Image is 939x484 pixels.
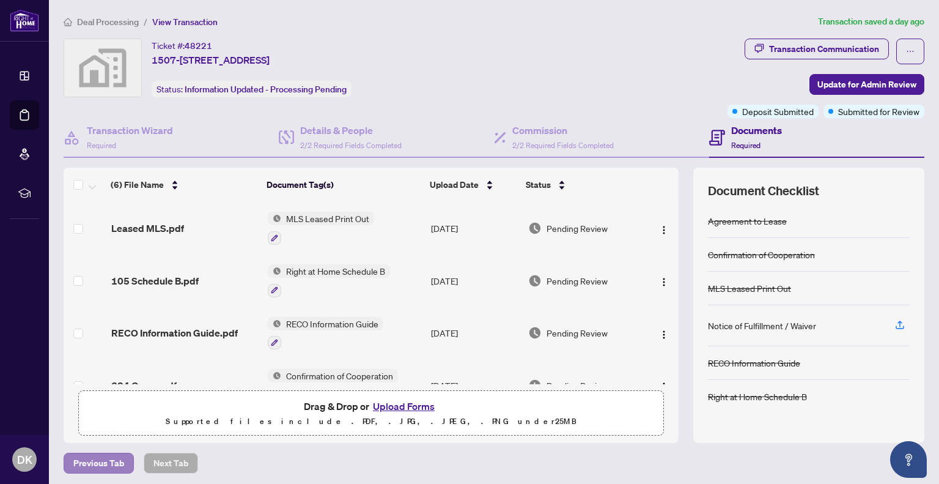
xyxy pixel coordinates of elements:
[528,379,542,392] img: Document Status
[281,317,383,330] span: RECO Information Guide
[17,451,32,468] span: DK
[426,307,523,360] td: [DATE]
[111,326,238,340] span: RECO Information Guide.pdf
[708,281,791,295] div: MLS Leased Print Out
[281,369,398,382] span: Confirmation of Cooperation
[152,17,218,28] span: View Transaction
[64,39,141,97] img: svg%3e
[268,369,398,402] button: Status IconConfirmation of Cooperation
[144,453,198,474] button: Next Tab
[10,9,39,32] img: logo
[64,453,134,474] button: Previous Tab
[708,182,819,199] span: Document Checklist
[426,255,523,307] td: [DATE]
[425,168,521,202] th: Upload Date
[512,141,614,150] span: 2/2 Required Fields Completed
[890,441,927,478] button: Open asap
[838,105,919,118] span: Submitted for Review
[708,356,800,370] div: RECO Information Guide
[86,414,656,429] p: Supported files include .PDF, .JPG, .JPEG, .PNG under 25 MB
[281,264,390,278] span: Right at Home Schedule B
[809,74,924,95] button: Update for Admin Review
[268,264,390,297] button: Status IconRight at Home Schedule B
[106,168,262,202] th: (6) File Name
[526,178,551,192] span: Status
[654,323,674,343] button: Logo
[426,202,523,255] td: [DATE]
[547,379,608,392] span: Pending Review
[262,168,425,202] th: Document Tag(s)
[817,75,916,94] span: Update for Admin Review
[731,141,760,150] span: Required
[268,264,281,278] img: Status Icon
[152,39,212,53] div: Ticket #:
[818,15,924,29] article: Transaction saved a day ago
[654,271,674,291] button: Logo
[87,123,173,138] h4: Transaction Wizard
[769,39,879,59] div: Transaction Communication
[79,391,663,436] span: Drag & Drop orUpload FormsSupported files include .PDF, .JPG, .JPEG, .PNG under25MB
[659,330,669,340] img: Logo
[87,141,116,150] span: Required
[77,17,139,28] span: Deal Processing
[547,274,608,288] span: Pending Review
[708,214,787,228] div: Agreement to Lease
[654,376,674,395] button: Logo
[268,317,281,330] img: Status Icon
[111,274,199,288] span: 105 Schedule B.pdf
[731,123,782,138] h4: Documents
[528,326,542,340] img: Document Status
[708,390,807,403] div: Right at Home Schedule B
[528,274,542,288] img: Document Status
[64,18,72,26] span: home
[659,382,669,392] img: Logo
[521,168,641,202] th: Status
[111,378,177,393] span: 324 Co-op.pdf
[300,123,402,138] h4: Details & People
[268,369,281,382] img: Status Icon
[185,40,212,51] span: 48221
[144,15,147,29] li: /
[742,105,814,118] span: Deposit Submitted
[304,398,438,414] span: Drag & Drop or
[906,47,915,56] span: ellipsis
[708,248,815,261] div: Confirmation of Cooperation
[300,141,402,150] span: 2/2 Required Fields Completed
[268,212,281,225] img: Status Icon
[745,39,889,59] button: Transaction Communication
[281,212,374,225] span: MLS Leased Print Out
[111,178,164,192] span: (6) File Name
[73,453,124,473] span: Previous Tab
[547,326,608,340] span: Pending Review
[659,225,669,235] img: Logo
[268,317,383,350] button: Status IconRECO Information Guide
[152,81,352,97] div: Status:
[547,222,608,235] span: Pending Review
[512,123,614,138] h4: Commission
[659,277,669,287] img: Logo
[369,398,438,414] button: Upload Forms
[708,319,816,332] div: Notice of Fulfillment / Waiver
[426,359,523,412] td: [DATE]
[268,212,374,245] button: Status IconMLS Leased Print Out
[111,221,184,236] span: Leased MLS.pdf
[152,53,270,67] span: 1507-[STREET_ADDRESS]
[528,222,542,235] img: Document Status
[185,84,347,95] span: Information Updated - Processing Pending
[654,218,674,238] button: Logo
[430,178,479,192] span: Upload Date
